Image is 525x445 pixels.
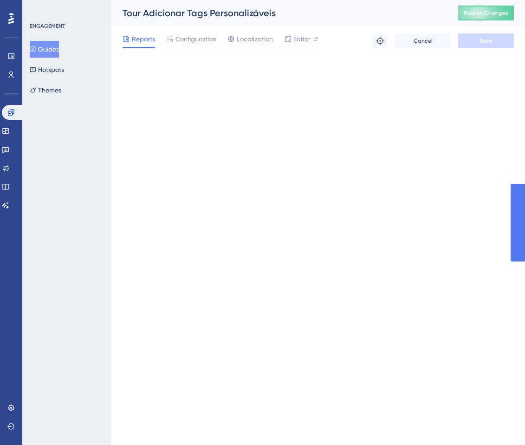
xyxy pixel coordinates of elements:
span: Cancel [414,37,433,45]
button: Hotspots [30,61,64,78]
span: Localization [237,33,273,45]
button: Publish Changes [458,6,514,20]
span: Save [480,37,493,45]
button: Save [458,33,514,48]
div: ENGAGEMENT [30,22,65,30]
button: Guides [30,41,59,58]
button: Cancel [395,33,451,48]
span: Configuration [175,33,216,45]
button: Themes [30,82,61,98]
span: Editor [293,33,311,45]
div: Tour Adicionar Tags Personalizáveis [123,7,435,20]
iframe: UserGuiding AI Assistant Launcher [486,408,514,436]
span: Reports [132,33,155,45]
span: Publish Changes [464,9,508,17]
